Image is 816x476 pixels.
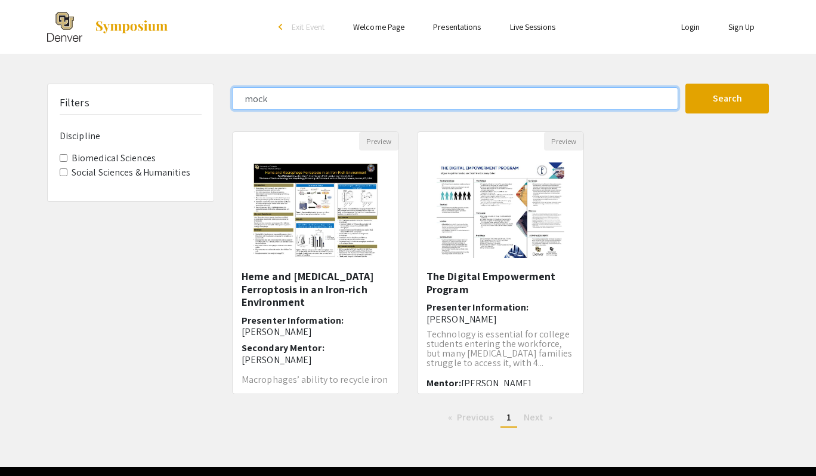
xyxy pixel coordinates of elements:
[232,409,769,428] ul: Pagination
[242,270,390,309] h5: Heme and [MEDICAL_DATA] Ferroptosis in an Iron-rich Environment
[60,130,202,142] h6: Discipline
[433,22,481,32] a: Presentations
[72,151,156,165] label: Biomedical Sciences
[426,330,574,368] p: Technology is essential for college students entering the workforce, but many [MEDICAL_DATA] fami...
[524,411,543,423] span: Next
[425,151,576,270] img: <p><strong>The Digital Empowerment Program​</strong></p>
[353,22,404,32] a: Welcome Page
[232,131,399,394] div: Open Presentation <p>Heme and Macrophage Ferroptosis in an Iron-rich Environment</p>
[242,354,390,366] p: [PERSON_NAME]
[681,22,700,32] a: Login
[279,23,286,30] div: arrow_back_ios
[60,96,89,109] h5: Filters
[426,270,574,296] h5: The Digital Empowerment Program​
[232,87,678,110] input: Search Keyword(s) Or Author(s)
[544,132,583,151] button: Preview
[426,377,461,389] span: Mentor:
[728,22,755,32] a: Sign Up
[9,422,51,467] iframe: Chat
[242,342,324,354] span: Secondary Mentor:
[72,165,190,180] label: Social Sciences & Humanities
[292,22,324,32] span: Exit Event
[461,377,531,389] span: [PERSON_NAME]
[685,84,769,113] button: Search
[242,315,390,337] h6: Presenter Information:
[510,22,555,32] a: Live Sessions
[426,302,574,324] h6: Presenter Information:
[457,411,494,423] span: Previous
[242,373,388,405] span: Macrophages’ ability to recycle iron is important in [GEOGRAPHIC_DATA]...
[47,12,169,42] a: The 2025 Research and Creative Activities Symposium (RaCAS)
[506,411,511,423] span: 1
[426,313,497,325] span: [PERSON_NAME]
[94,20,169,34] img: Symposium by ForagerOne
[47,12,82,42] img: The 2025 Research and Creative Activities Symposium (RaCAS)
[242,325,312,338] span: [PERSON_NAME]
[417,131,584,394] div: Open Presentation <p><strong>The Digital Empowerment Program​</strong></p>
[240,151,391,270] img: <p>Heme and Macrophage Ferroptosis in an Iron-rich Environment</p>
[359,132,398,151] button: Preview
